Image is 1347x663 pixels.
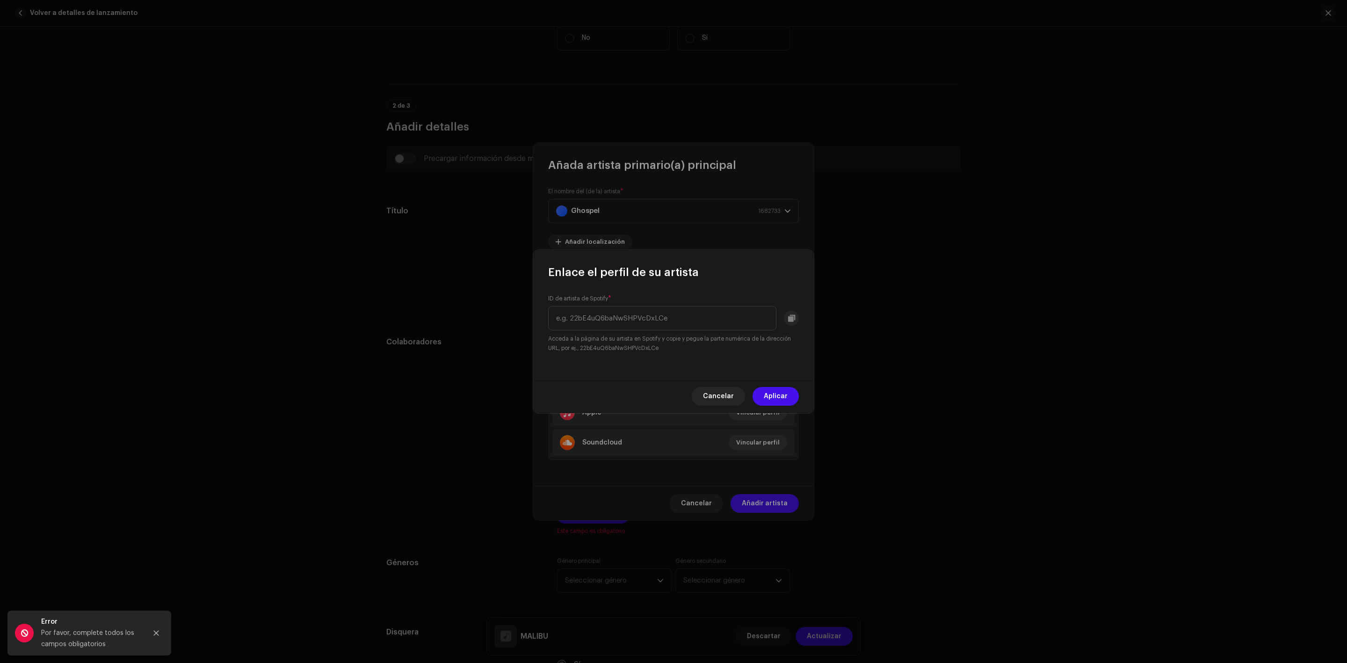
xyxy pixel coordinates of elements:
span: Aplicar [764,387,788,406]
button: Aplicar [753,387,799,406]
label: ID de artista de Spotify [548,295,611,302]
div: Error [41,616,139,627]
div: Por favor, complete todos los campos obligatorios [41,627,139,650]
button: Cancelar [692,387,745,406]
span: Cancelar [703,387,734,406]
input: e.g. 22bE4uQ6baNwSHPVcDxLCe [548,306,776,330]
small: Acceda a la página de su artista en Spotify y copie y pegue la parte numérica de la dirección URL... [548,334,799,353]
button: Close [147,624,166,642]
span: Enlace el perfil de su artista [548,265,699,280]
